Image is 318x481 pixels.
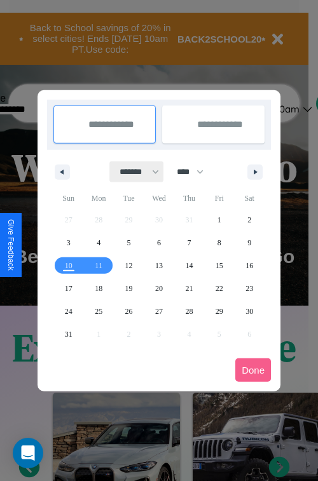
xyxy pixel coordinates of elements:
[6,219,15,271] div: Give Feedback
[185,254,193,277] span: 14
[235,208,265,231] button: 2
[83,231,113,254] button: 4
[53,254,83,277] button: 10
[65,277,73,300] span: 17
[204,277,234,300] button: 22
[174,254,204,277] button: 14
[157,231,161,254] span: 6
[235,300,265,323] button: 30
[204,188,234,208] span: Fri
[245,300,253,323] span: 30
[235,358,271,382] button: Done
[245,277,253,300] span: 23
[53,277,83,300] button: 17
[144,231,174,254] button: 6
[174,300,204,323] button: 28
[127,231,131,254] span: 5
[174,231,204,254] button: 7
[235,231,265,254] button: 9
[114,231,144,254] button: 5
[155,254,163,277] span: 13
[114,300,144,323] button: 26
[125,300,133,323] span: 26
[247,208,251,231] span: 2
[144,300,174,323] button: 27
[125,254,133,277] span: 12
[53,188,83,208] span: Sun
[204,254,234,277] button: 15
[185,300,193,323] span: 28
[83,188,113,208] span: Mon
[144,254,174,277] button: 13
[144,277,174,300] button: 20
[95,300,102,323] span: 25
[185,277,193,300] span: 21
[155,300,163,323] span: 27
[95,277,102,300] span: 18
[97,231,100,254] span: 4
[216,277,223,300] span: 22
[114,254,144,277] button: 12
[187,231,191,254] span: 7
[125,277,133,300] span: 19
[65,254,73,277] span: 10
[53,323,83,346] button: 31
[174,277,204,300] button: 21
[144,188,174,208] span: Wed
[235,277,265,300] button: 23
[83,254,113,277] button: 11
[218,208,221,231] span: 1
[155,277,163,300] span: 20
[67,231,71,254] span: 3
[245,254,253,277] span: 16
[114,188,144,208] span: Tue
[53,300,83,323] button: 24
[53,231,83,254] button: 3
[247,231,251,254] span: 9
[204,231,234,254] button: 8
[204,208,234,231] button: 1
[83,277,113,300] button: 18
[174,188,204,208] span: Thu
[65,300,73,323] span: 24
[216,300,223,323] span: 29
[204,300,234,323] button: 29
[235,254,265,277] button: 16
[216,254,223,277] span: 15
[95,254,102,277] span: 11
[114,277,144,300] button: 19
[235,188,265,208] span: Sat
[65,323,73,346] span: 31
[13,438,43,468] div: Open Intercom Messenger
[83,300,113,323] button: 25
[218,231,221,254] span: 8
